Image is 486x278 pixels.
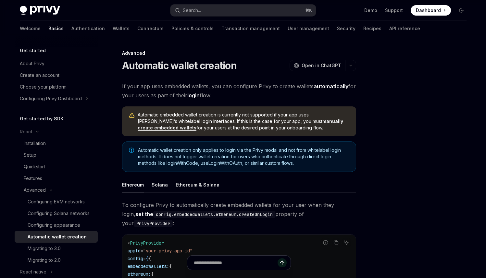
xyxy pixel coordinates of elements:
[170,5,316,16] button: Open search
[28,221,80,229] div: Configuring appearance
[187,92,200,99] strong: login
[364,7,377,14] a: Demo
[28,210,90,217] div: Configuring Solana networks
[24,186,46,194] div: Advanced
[20,268,46,276] div: React native
[15,149,98,161] a: Setup
[15,196,98,208] a: Configuring EVM networks
[28,256,61,264] div: Migrating to 2.0
[15,69,98,81] a: Create an account
[135,211,275,217] strong: set the
[15,173,98,184] a: Features
[20,47,46,54] h5: Get started
[20,71,59,79] div: Create an account
[20,60,44,67] div: About Privy
[20,128,32,136] div: React
[129,148,134,153] svg: Note
[411,5,451,16] a: Dashboard
[288,21,329,36] a: User management
[122,200,356,228] span: To configure Privy to automatically create embedded wallets for your user when they login, proper...
[342,238,351,247] button: Ask AI
[152,177,168,192] div: Solana
[129,112,135,119] svg: Warning
[15,208,98,219] a: Configuring Solana networks
[128,240,130,246] span: <
[128,248,141,254] span: appId
[15,161,98,173] a: Quickstart
[24,175,42,182] div: Features
[314,83,348,90] strong: automatically
[15,138,98,149] a: Installation
[20,21,41,36] a: Welcome
[389,21,420,36] a: API reference
[15,126,98,138] button: Toggle React section
[290,60,345,71] button: Open in ChatGPT
[456,5,467,16] button: Toggle dark mode
[153,211,275,218] code: config.embeddedWallets.ethereum.createOnLogin
[24,139,46,147] div: Installation
[171,21,214,36] a: Policies & controls
[141,248,143,254] span: =
[28,233,87,241] div: Automatic wallet creation
[20,83,67,91] div: Choose your platform
[113,21,130,36] a: Wallets
[28,198,85,206] div: Configuring EVM networks
[176,177,219,192] div: Ethereum & Solana
[20,95,82,103] div: Configuring Privy Dashboard
[71,21,105,36] a: Authentication
[20,6,60,15] img: dark logo
[332,238,340,247] button: Copy the contents from the code block
[321,238,330,247] button: Report incorrect code
[385,7,403,14] a: Support
[20,115,64,123] h5: Get started by SDK
[15,58,98,69] a: About Privy
[337,21,355,36] a: Security
[221,21,280,36] a: Transaction management
[122,50,356,56] div: Advanced
[194,256,278,270] input: Ask a question...
[15,81,98,93] a: Choose your platform
[15,254,98,266] a: Migrating to 2.0
[305,8,312,13] span: ⌘ K
[138,112,350,131] span: Automatic embedded wallet creation is currently not supported if your app uses [PERSON_NAME]’s wh...
[138,147,349,166] span: Automatic wallet creation only applies to login via the Privy modal and not from whitelabel login...
[183,6,201,14] div: Search...
[363,21,381,36] a: Recipes
[122,82,356,100] span: If your app uses embedded wallets, you can configure Privy to create wallets for your users as pa...
[15,266,98,278] button: Toggle React native section
[15,184,98,196] button: Toggle Advanced section
[15,243,98,254] a: Migrating to 3.0
[48,21,64,36] a: Basics
[28,245,61,252] div: Migrating to 3.0
[15,93,98,104] button: Toggle Configuring Privy Dashboard section
[134,220,173,227] code: PrivyProvider
[278,258,287,267] button: Send message
[24,163,45,171] div: Quickstart
[143,248,193,254] span: "your-privy-app-id"
[122,177,144,192] div: Ethereum
[137,21,164,36] a: Connectors
[15,231,98,243] a: Automatic wallet creation
[24,151,36,159] div: Setup
[416,7,441,14] span: Dashboard
[302,62,341,69] span: Open in ChatGPT
[130,240,164,246] span: PrivyProvider
[122,60,237,71] h1: Automatic wallet creation
[15,219,98,231] a: Configuring appearance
